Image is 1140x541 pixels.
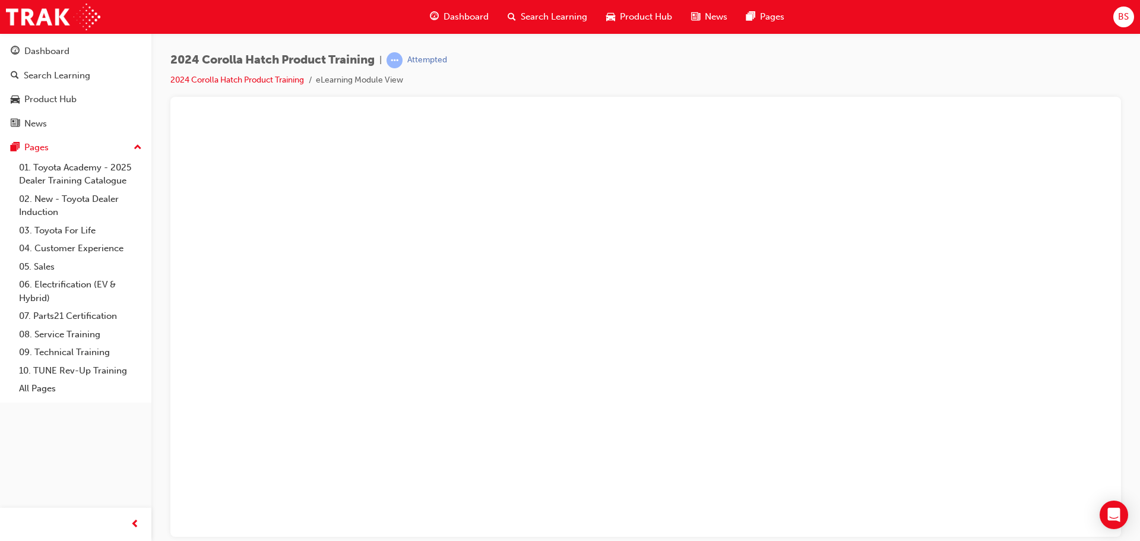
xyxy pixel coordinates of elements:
span: guage-icon [430,10,439,24]
span: learningRecordVerb_ATTEMPT-icon [387,52,403,68]
a: News [5,113,147,135]
a: 07. Parts21 Certification [14,307,147,325]
span: car-icon [606,10,615,24]
button: BS [1113,7,1134,27]
a: news-iconNews [682,5,737,29]
span: Search Learning [521,10,587,24]
a: guage-iconDashboard [420,5,498,29]
a: 09. Technical Training [14,343,147,362]
span: pages-icon [746,10,755,24]
a: 01. Toyota Academy - 2025 Dealer Training Catalogue [14,159,147,190]
a: search-iconSearch Learning [498,5,597,29]
a: 05. Sales [14,258,147,276]
span: news-icon [11,119,20,129]
a: 06. Electrification (EV & Hybrid) [14,276,147,307]
span: pages-icon [11,143,20,153]
div: Open Intercom Messenger [1100,501,1128,529]
span: 2024 Corolla Hatch Product Training [170,53,375,67]
a: Search Learning [5,65,147,87]
a: 03. Toyota For Life [14,222,147,240]
a: 2024 Corolla Hatch Product Training [170,75,304,85]
div: News [24,117,47,131]
a: car-iconProduct Hub [597,5,682,29]
div: Pages [24,141,49,154]
span: news-icon [691,10,700,24]
span: BS [1118,10,1129,24]
span: Product Hub [620,10,672,24]
span: News [705,10,727,24]
a: 02. New - Toyota Dealer Induction [14,190,147,222]
li: eLearning Module View [316,74,403,87]
img: Trak [6,4,100,30]
span: prev-icon [131,517,140,532]
button: DashboardSearch LearningProduct HubNews [5,38,147,137]
div: Search Learning [24,69,90,83]
a: Product Hub [5,88,147,110]
div: Attempted [407,55,447,66]
span: search-icon [508,10,516,24]
a: Dashboard [5,40,147,62]
span: Pages [760,10,784,24]
span: Dashboard [444,10,489,24]
span: guage-icon [11,46,20,57]
button: Pages [5,137,147,159]
div: Dashboard [24,45,69,58]
a: 08. Service Training [14,325,147,344]
a: 04. Customer Experience [14,239,147,258]
span: up-icon [134,140,142,156]
a: pages-iconPages [737,5,794,29]
span: | [379,53,382,67]
div: Product Hub [24,93,77,106]
span: search-icon [11,71,19,81]
a: 10. TUNE Rev-Up Training [14,362,147,380]
a: All Pages [14,379,147,398]
span: car-icon [11,94,20,105]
